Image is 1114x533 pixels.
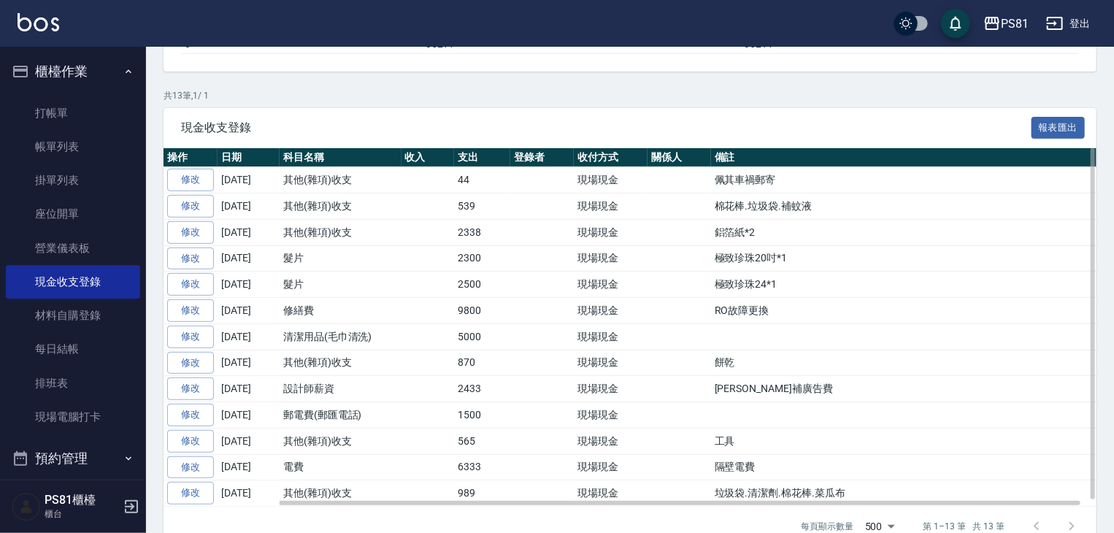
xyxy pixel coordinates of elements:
th: 支出 [454,148,510,167]
a: 修改 [167,273,214,296]
td: 現場現金 [574,428,648,454]
td: [DATE] [218,454,280,480]
a: 修改 [167,221,214,244]
td: [DATE] [218,272,280,298]
td: RO故障更換 [711,298,1113,324]
td: 電費 [280,454,402,480]
td: [DATE] [218,376,280,402]
th: 備註 [711,148,1113,167]
td: 郵電費(郵匯電話) [280,402,402,429]
td: 6333 [454,454,510,480]
img: Person [12,492,41,521]
td: [DATE] [218,428,280,454]
td: 現場現金 [574,480,648,507]
a: 修改 [167,169,214,191]
a: 每日結帳 [6,332,140,366]
a: 修改 [167,430,214,453]
a: 修改 [167,248,214,270]
td: 現場現金 [574,323,648,350]
td: 垃圾袋.清潔劑.棉花棒.菜瓜布 [711,480,1113,507]
td: 2433 [454,376,510,402]
td: 539 [454,193,510,220]
p: 第 1–13 筆 共 13 筆 [923,520,1004,533]
a: 修改 [167,404,214,426]
a: 現金收支登錄 [6,265,140,299]
td: 隔壁電費 [711,454,1113,480]
td: [DATE] [218,298,280,324]
a: 帳單列表 [6,130,140,164]
td: [DATE] [218,402,280,429]
td: 其他(雜項)收支 [280,350,402,376]
td: 其他(雜項)收支 [280,167,402,193]
td: 870 [454,350,510,376]
td: 髮片 [280,245,402,272]
td: 極致珍珠20吋*1 [711,245,1113,272]
h5: PS81櫃檯 [45,493,119,507]
td: 1500 [454,402,510,429]
td: [DATE] [218,245,280,272]
a: 材料自購登錄 [6,299,140,332]
td: 5000 [454,323,510,350]
a: 修改 [167,456,214,479]
td: [DATE] [218,193,280,220]
p: 共 13 筆, 1 / 1 [164,89,1096,102]
button: 報表匯出 [1032,117,1086,139]
td: 現場現金 [574,454,648,480]
td: 9800 [454,298,510,324]
button: 預約管理 [6,440,140,478]
td: 餅乾 [711,350,1113,376]
th: 收入 [402,148,455,167]
td: 2338 [454,219,510,245]
th: 收付方式 [574,148,648,167]
td: 工具 [711,428,1113,454]
td: 其他(雜項)收支 [280,193,402,220]
a: 報表匯出 [1032,120,1086,134]
button: PS81 [977,9,1034,39]
th: 日期 [218,148,280,167]
a: 座位開單 [6,197,140,231]
td: [DATE] [218,323,280,350]
td: [DATE] [218,167,280,193]
td: 設計師薪資 [280,376,402,402]
th: 科目名稱 [280,148,402,167]
button: 報表及分析 [6,478,140,515]
a: 修改 [167,299,214,322]
a: 打帳單 [6,96,140,130]
td: 其他(雜項)收支 [280,428,402,454]
th: 登錄者 [510,148,574,167]
td: 其他(雜項)收支 [280,480,402,507]
td: 現場現金 [574,219,648,245]
a: 修改 [167,377,214,400]
td: 其他(雜項)收支 [280,219,402,245]
button: 登出 [1040,10,1096,37]
td: 現場現金 [574,245,648,272]
td: 現場現金 [574,193,648,220]
button: save [941,9,970,38]
td: 現場現金 [574,298,648,324]
a: 排班表 [6,367,140,400]
td: 現場現金 [574,350,648,376]
td: 2300 [454,245,510,272]
td: 髮片 [280,272,402,298]
td: 棉花棒.垃圾袋.補蚊液 [711,193,1113,220]
a: 掛單列表 [6,164,140,197]
td: [DATE] [218,480,280,507]
p: 櫃台 [45,507,119,521]
a: 修改 [167,352,214,375]
td: 清潔用品(毛巾清洗) [280,323,402,350]
td: 44 [454,167,510,193]
td: 鋁箔紙*2 [711,219,1113,245]
td: 修繕費 [280,298,402,324]
th: 操作 [164,148,218,167]
th: 關係人 [648,148,711,167]
a: 現場電腦打卡 [6,400,140,434]
td: 989 [454,480,510,507]
a: 修改 [167,326,214,348]
td: 佩其車禍郵寄 [711,167,1113,193]
button: 櫃檯作業 [6,53,140,91]
td: [PERSON_NAME]補廣告費 [711,376,1113,402]
td: 2500 [454,272,510,298]
td: 極致珍珠24*1 [711,272,1113,298]
p: 每頁顯示數量 [801,520,853,533]
td: 現場現金 [574,272,648,298]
